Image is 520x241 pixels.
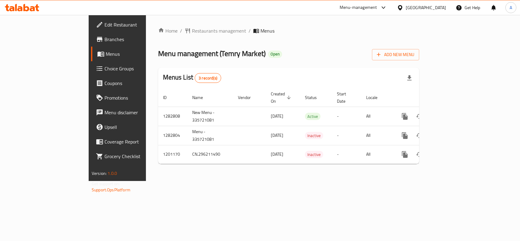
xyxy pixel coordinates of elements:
span: Menus [106,50,171,58]
div: Total records count [195,73,221,83]
a: Promotions [91,90,175,105]
span: A [510,4,512,11]
a: Choice Groups [91,61,175,76]
span: Menu management ( Temry Market ) [158,47,266,60]
span: Inactive [305,132,323,139]
span: Vendor [238,94,259,101]
td: New Menu - 335721081 [187,107,233,126]
span: [DATE] [271,131,283,139]
td: - [332,126,361,145]
span: Open [268,51,282,57]
span: Coupons [104,80,171,87]
span: Restaurants management [192,27,246,34]
table: enhanced table [158,88,461,164]
div: Menu-management [340,4,377,11]
li: / [180,27,182,34]
span: Coverage Report [104,138,171,145]
a: Coupons [91,76,175,90]
span: [DATE] [271,150,283,158]
span: Branches [104,36,171,43]
span: Add New Menu [377,51,414,58]
nav: breadcrumb [158,27,419,34]
span: Grocery Checklist [104,153,171,160]
span: Menus [260,27,274,34]
td: All [361,126,393,145]
button: more [398,128,412,143]
td: CN.296211490 [187,145,233,164]
span: [DATE] [271,112,283,120]
span: Menu disclaimer [104,109,171,116]
li: / [249,27,251,34]
span: Choice Groups [104,65,171,72]
span: Locale [366,94,385,101]
a: Menus [91,47,175,61]
button: more [398,147,412,162]
button: more [398,109,412,124]
td: All [361,107,393,126]
a: Support.OpsPlatform [92,186,130,194]
h2: Menus List [163,73,221,83]
a: Edit Restaurant [91,17,175,32]
td: - [332,107,361,126]
div: Export file [402,71,417,85]
span: Get support on: [92,180,120,188]
span: Created On [271,90,293,105]
span: ID [163,94,175,101]
button: Change Status [412,109,427,124]
a: Grocery Checklist [91,149,175,164]
a: Upsell [91,120,175,134]
a: Restaurants management [185,27,246,34]
a: Coverage Report [91,134,175,149]
a: Menu disclaimer [91,105,175,120]
span: Promotions [104,94,171,101]
span: 1.0.0 [108,169,117,177]
div: [GEOGRAPHIC_DATA] [406,4,446,11]
td: All [361,145,393,164]
th: Actions [393,88,461,107]
td: Menu - 335721081 [187,126,233,145]
span: 3 record(s) [195,75,221,81]
span: Upsell [104,123,171,131]
td: - [332,145,361,164]
a: Branches [91,32,175,47]
button: Change Status [412,128,427,143]
span: Version: [92,169,107,177]
span: Status [305,94,325,101]
span: Edit Restaurant [104,21,171,28]
span: Inactive [305,151,323,158]
span: Active [305,113,320,120]
span: Start Date [337,90,354,105]
button: Add New Menu [372,49,419,60]
div: Open [268,51,282,58]
button: Change Status [412,147,427,162]
span: Name [192,94,211,101]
